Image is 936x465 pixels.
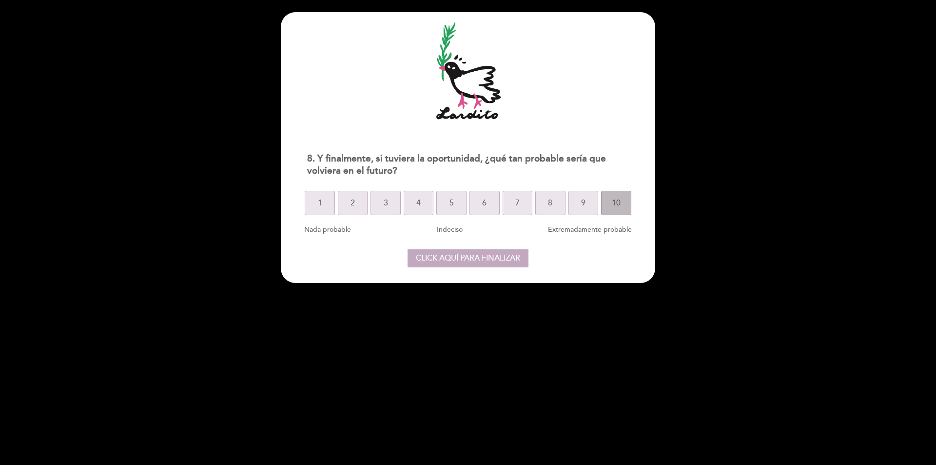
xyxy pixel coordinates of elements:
span: 7 [515,189,520,217]
button: 10 [601,191,631,215]
span: 9 [581,189,585,217]
span: 3 [384,189,388,217]
span: 6 [482,189,487,217]
button: 2 [338,191,368,215]
button: 4 [404,191,434,215]
span: Nada probable [304,225,351,234]
button: 7 [503,191,533,215]
img: header_1649253791.png [434,22,502,121]
span: Extremadamente probable [548,225,632,234]
button: 3 [370,191,401,215]
span: 2 [351,189,355,217]
span: 5 [449,189,454,217]
button: 8 [535,191,565,215]
button: 9 [568,191,599,215]
span: 8 [548,189,552,217]
button: 5 [436,191,467,215]
span: 10 [612,189,621,217]
span: Indeciso [437,225,463,234]
span: 1 [318,189,322,217]
div: 8. Y finalmente, si tuviera la oportunidad, ¿qué tan probable sería que volviera en el futuro? [299,147,636,183]
button: 6 [469,191,500,215]
button: 1 [305,191,335,215]
span: 4 [416,189,421,217]
button: Click aquí para finalizar [408,249,528,268]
